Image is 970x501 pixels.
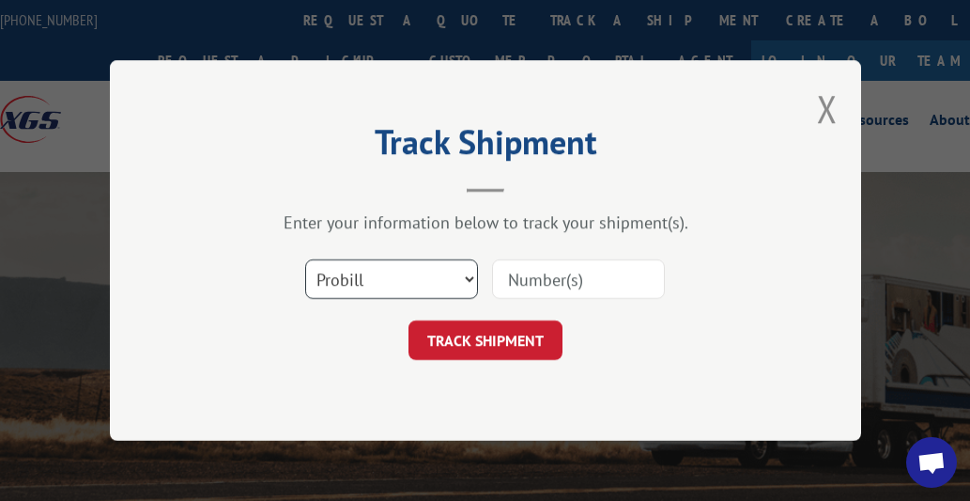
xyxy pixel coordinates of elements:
div: Enter your information below to track your shipment(s). [204,211,767,233]
h2: Track Shipment [204,129,767,164]
div: Open chat [906,437,957,488]
button: TRACK SHIPMENT [408,321,562,360]
input: Number(s) [492,259,665,299]
button: Close modal [817,84,838,133]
